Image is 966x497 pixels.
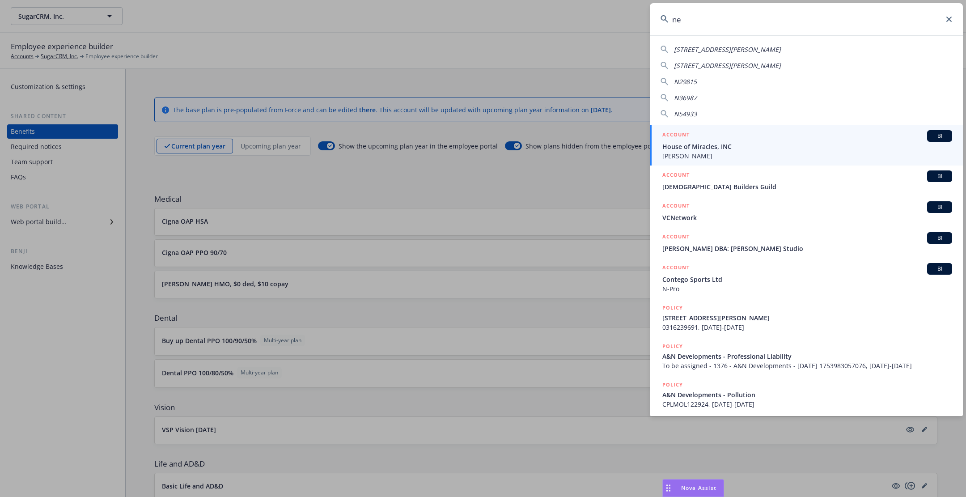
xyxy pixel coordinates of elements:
[650,3,963,35] input: Search...
[662,361,952,370] span: To be assigned - 1376 - A&N Developments - [DATE] 1753983057076, [DATE]-[DATE]
[650,375,963,414] a: POLICYA&N Developments - PollutionCPLMOL122924, [DATE]-[DATE]
[662,182,952,191] span: [DEMOGRAPHIC_DATA] Builders Guild
[662,244,952,253] span: [PERSON_NAME] DBA: [PERSON_NAME] Studio
[674,77,697,86] span: N29815
[681,484,716,492] span: Nova Assist
[662,352,952,361] span: A&N Developments - Professional Liability
[662,313,952,323] span: [STREET_ADDRESS][PERSON_NAME]
[662,323,952,332] span: 0316239691, [DATE]-[DATE]
[663,480,674,497] div: Drag to move
[662,303,683,312] h5: POLICY
[931,203,949,211] span: BI
[650,298,963,337] a: POLICY[STREET_ADDRESS][PERSON_NAME]0316239691, [DATE]-[DATE]
[662,213,952,222] span: VCNetwork
[650,227,963,258] a: ACCOUNTBI[PERSON_NAME] DBA: [PERSON_NAME] Studio
[650,166,963,196] a: ACCOUNTBI[DEMOGRAPHIC_DATA] Builders Guild
[650,337,963,375] a: POLICYA&N Developments - Professional LiabilityTo be assigned - 1376 - A&N Developments - [DATE] ...
[662,142,952,151] span: House of Miracles, INC
[650,258,963,298] a: ACCOUNTBIContego Sports LtdN-Pro
[650,196,963,227] a: ACCOUNTBIVCNetwork
[662,390,952,399] span: A&N Developments - Pollution
[674,45,781,54] span: [STREET_ADDRESS][PERSON_NAME]
[662,284,952,293] span: N-Pro
[662,342,683,351] h5: POLICY
[931,234,949,242] span: BI
[931,265,949,273] span: BI
[650,125,963,166] a: ACCOUNTBIHouse of Miracles, INC[PERSON_NAME]
[662,130,690,141] h5: ACCOUNT
[674,61,781,70] span: [STREET_ADDRESS][PERSON_NAME]
[662,479,724,497] button: Nova Assist
[662,232,690,243] h5: ACCOUNT
[662,263,690,274] h5: ACCOUNT
[674,93,697,102] span: N36987
[662,151,952,161] span: [PERSON_NAME]
[674,110,697,118] span: N54933
[662,399,952,409] span: CPLMOL122924, [DATE]-[DATE]
[662,170,690,181] h5: ACCOUNT
[662,201,690,212] h5: ACCOUNT
[662,275,952,284] span: Contego Sports Ltd
[931,172,949,180] span: BI
[931,132,949,140] span: BI
[662,380,683,389] h5: POLICY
